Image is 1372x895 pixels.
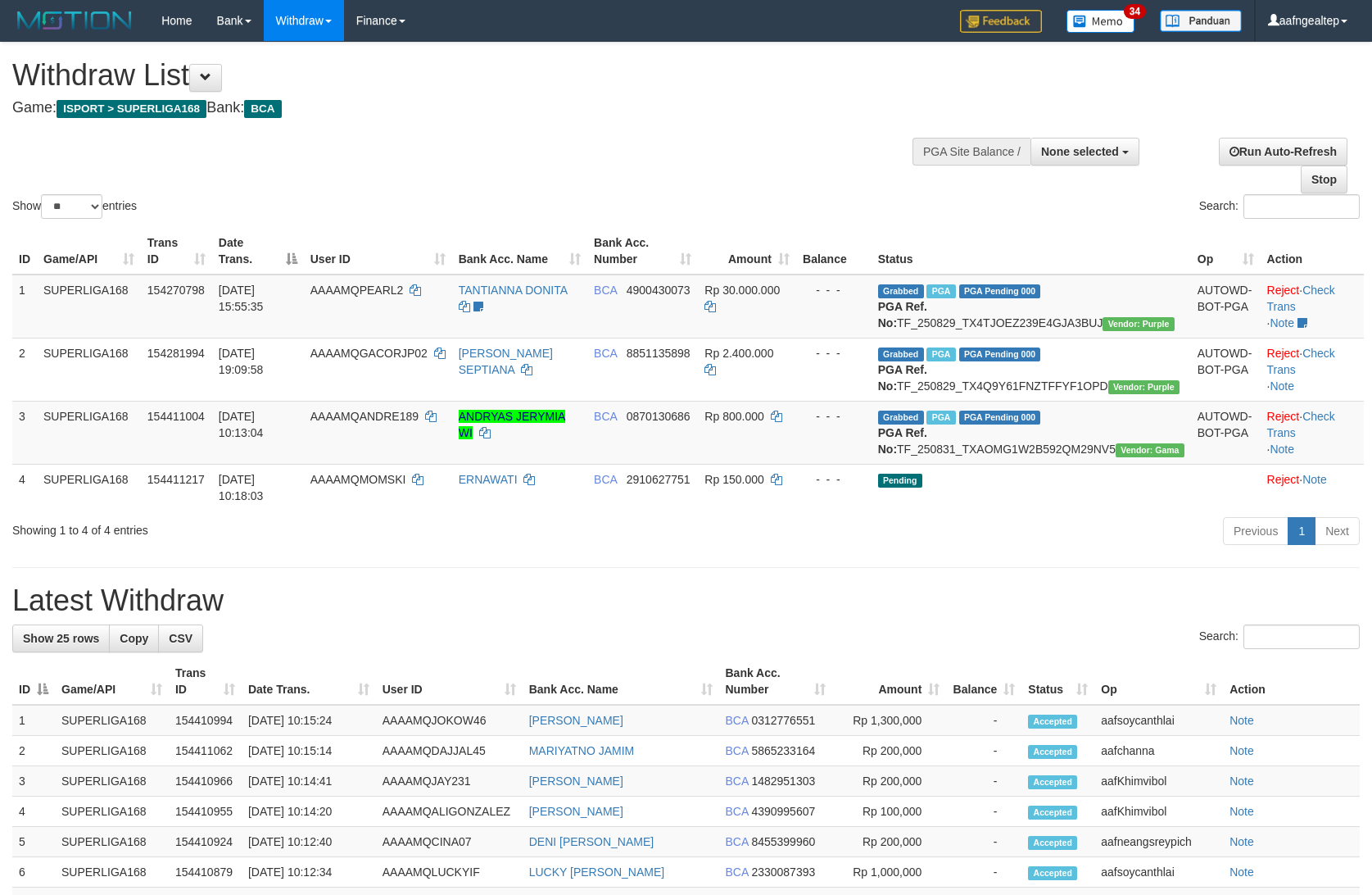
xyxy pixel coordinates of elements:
span: 154281994 [147,347,205,360]
td: Rp 200,000 [832,827,946,857]
td: aafsoycanthlai [1094,857,1223,888]
span: [DATE] 10:18:03 [219,473,264,502]
span: BCA [594,410,617,423]
a: Note [1270,379,1294,393]
td: SUPERLIGA168 [37,275,141,338]
td: TF_250829_TX4TJOEZ239E4GJA3BUJ [872,275,1191,338]
span: PGA Pending [959,411,1041,425]
a: Check Trans [1267,410,1335,439]
td: SUPERLIGA168 [55,827,169,857]
td: TF_250829_TX4Q9Y61FNZTFFYF1OPD [872,338,1191,401]
span: Copy 0312776551 to clipboard [751,714,815,727]
th: Balance [796,228,872,275]
a: Note [1302,473,1327,486]
span: None selected [1041,145,1119,158]
span: Accepted [1028,836,1077,850]
a: TANTIANNA DONITA [459,284,568,297]
span: BCA [594,473,617,486]
a: [PERSON_NAME] SEPTIANA [459,347,553,376]
th: Status [872,228,1191,275]
td: AUTOWD-BOT-PGA [1191,275,1261,338]
td: AAAAMQLUCKYIF [376,857,523,888]
h1: Latest Withdraw [12,584,1360,617]
span: BCA [594,284,617,297]
td: [DATE] 10:12:34 [242,857,376,888]
th: Action [1261,228,1364,275]
td: 3 [12,766,55,797]
th: User ID: activate to sort column ascending [376,658,523,705]
span: Marked by aafnonsreyleab [926,348,955,361]
span: Copy 2910627751 to clipboard [627,473,691,486]
img: panduan.png [1160,10,1242,32]
th: Amount: activate to sort column ascending [832,658,946,705]
span: Vendor URL: https://trx4.1velocity.biz [1108,380,1180,394]
td: 6 [12,857,55,888]
a: Previous [1223,517,1288,545]
span: BCA [594,347,617,360]
th: Game/API: activate to sort column ascending [55,658,169,705]
td: 154410966 [169,766,242,797]
div: - - - [803,408,865,425]
span: 154270798 [147,284,205,297]
span: Grabbed [878,284,924,298]
div: - - - [803,471,865,488]
div: Showing 1 to 4 of 4 entries [12,516,559,538]
span: Copy 8455399960 to clipboard [751,835,815,848]
a: Note [1270,316,1294,329]
td: aafsoycanthlai [1094,705,1223,736]
a: Note [1229,805,1254,818]
div: PGA Site Balance / [912,138,1030,166]
th: Action [1223,658,1360,705]
span: Copy 4900430073 to clipboard [627,284,691,297]
input: Search: [1243,194,1360,219]
td: 154411062 [169,736,242,766]
td: SUPERLIGA168 [37,338,141,401]
a: [PERSON_NAME] [529,714,623,727]
a: Stop [1301,166,1347,193]
th: Op: activate to sort column ascending [1191,228,1261,275]
th: Bank Acc. Name: activate to sort column ascending [523,658,719,705]
td: AAAAMQALIGONZALEZ [376,797,523,827]
span: Rp 800.000 [704,410,763,423]
span: Copy 2330087393 to clipboard [751,865,815,879]
a: [PERSON_NAME] [529,775,623,788]
td: Rp 1,300,000 [832,705,946,736]
span: Copy 1482951303 to clipboard [751,775,815,788]
label: Search: [1199,194,1360,219]
div: - - - [803,345,865,361]
th: Bank Acc. Name: activate to sort column ascending [452,228,587,275]
td: 5 [12,827,55,857]
td: 2 [12,736,55,766]
td: 154410955 [169,797,242,827]
td: [DATE] 10:14:41 [242,766,376,797]
span: AAAAMQMOMSKI [310,473,406,486]
span: Accepted [1028,806,1077,820]
a: Note [1229,714,1254,727]
span: [DATE] 10:13:04 [219,410,264,439]
a: Reject [1267,347,1300,360]
td: · · [1261,401,1364,464]
span: Rp 150.000 [704,473,763,486]
th: ID [12,228,37,275]
label: Search: [1199,625,1360,649]
td: [DATE] 10:14:20 [242,797,376,827]
span: Accepted [1028,745,1077,759]
span: [DATE] 15:55:35 [219,284,264,313]
a: Reject [1267,284,1300,297]
span: Accepted [1028,866,1077,880]
td: 4 [12,797,55,827]
td: Rp 200,000 [832,736,946,766]
td: AAAAMQDAJJAL45 [376,736,523,766]
a: Note [1270,443,1294,456]
span: Show 25 rows [23,632,99,645]
span: Pending [878,474,922,488]
b: PGA Ref. No: [878,363,927,393]
td: - [946,736,1021,766]
a: Copy [109,625,159,652]
span: BCA [726,805,749,818]
span: ISPORT > SUPERLIGA168 [57,100,206,118]
a: Show 25 rows [12,625,110,652]
th: Op: activate to sort column ascending [1094,658,1223,705]
span: Vendor URL: https://trx4.1velocity.biz [1103,317,1174,331]
button: None selected [1030,138,1139,166]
